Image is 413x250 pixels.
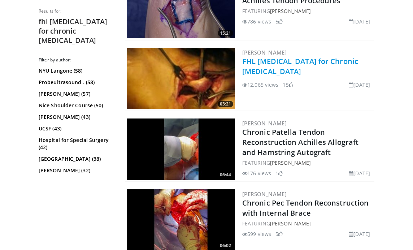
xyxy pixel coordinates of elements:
span: 15:21 [218,30,233,36]
a: Probeultrasound . (58) [39,79,113,86]
div: FEATURING [242,7,373,15]
span: 03:21 [218,101,233,107]
div: FEATURING [242,159,373,167]
li: [DATE] [349,230,370,238]
a: 06:44 [127,118,235,180]
li: 176 views [242,169,271,177]
li: 15 [283,81,293,89]
a: [PERSON_NAME] [270,8,311,14]
a: Chronic Patella Tendon Reconstruction Achilles Allograft and Hamstring Autograft [242,127,358,157]
li: 786 views [242,18,271,25]
a: FHL [MEDICAL_DATA] for Chronic [MEDICAL_DATA] [242,56,358,76]
span: 06:02 [218,242,233,249]
a: Hospital for Special Surgery (42) [39,137,113,151]
a: Nice Shoulder Course (50) [39,102,113,109]
p: Results for: [39,8,114,14]
a: UCSF (43) [39,125,113,132]
a: [PERSON_NAME] [242,190,287,198]
li: 12,065 views [242,81,278,89]
a: [PERSON_NAME] [242,120,287,127]
span: 06:44 [218,172,233,178]
li: 5 [275,18,283,25]
li: [DATE] [349,18,370,25]
li: [DATE] [349,81,370,89]
li: 5 [275,230,283,238]
a: NYU Langone (58) [39,67,113,74]
a: 03:21 [127,48,235,109]
img: 3f93c4f4-1cd8-4ddd-8d31-b4fae3ac52ad.300x170_q85_crop-smart_upscale.jpg [127,118,235,180]
li: 599 views [242,230,271,238]
a: [PERSON_NAME] (32) [39,167,113,174]
img: FHL_tendon_transfer_100011688_1.jpg.300x170_q85_crop-smart_upscale.jpg [127,48,235,109]
a: [PERSON_NAME] [242,49,287,56]
a: [PERSON_NAME] (57) [39,90,113,98]
li: [DATE] [349,169,370,177]
h2: fhl [MEDICAL_DATA] for chronic [MEDICAL_DATA] [39,17,114,45]
a: [PERSON_NAME] [270,159,311,166]
a: [PERSON_NAME] [270,220,311,227]
a: [GEOGRAPHIC_DATA] (38) [39,155,113,163]
li: 1 [275,169,283,177]
a: Chronic Pec Tendon Reconstruction with Internal Brace [242,198,369,218]
div: FEATURING [242,220,373,227]
a: [PERSON_NAME] (43) [39,113,113,121]
h3: Filter by author: [39,57,114,63]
